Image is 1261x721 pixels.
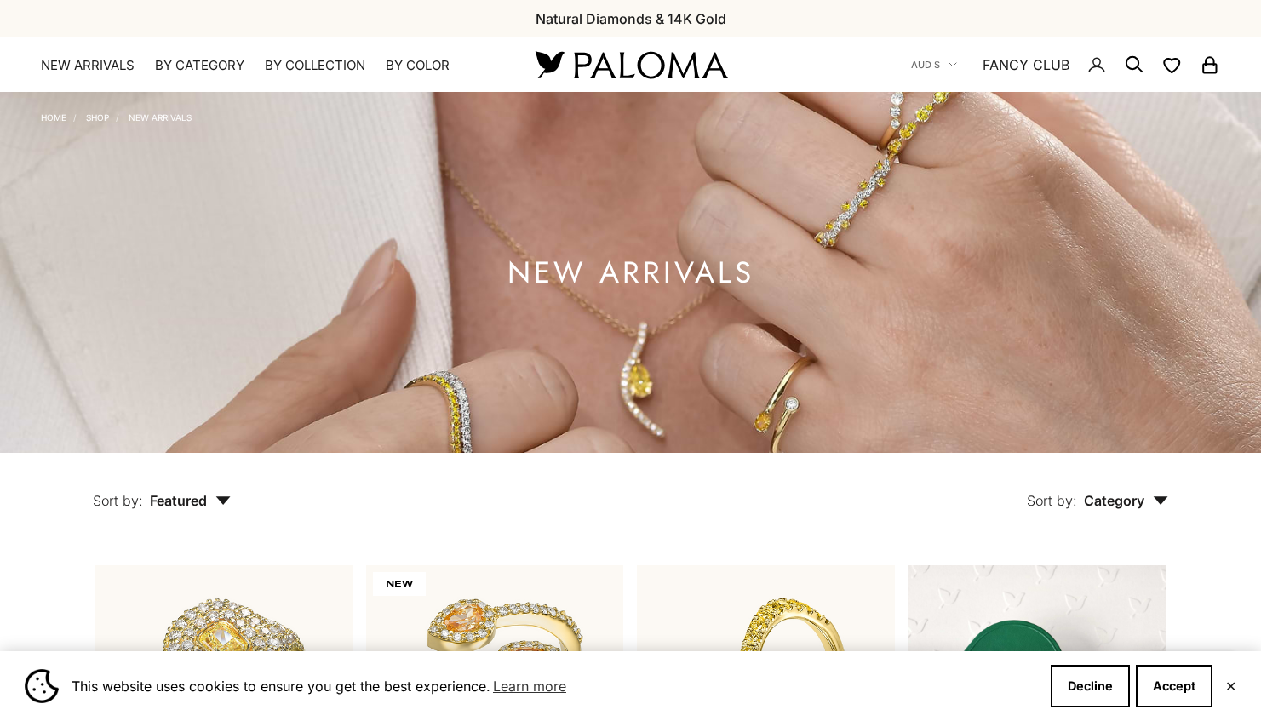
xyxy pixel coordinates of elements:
summary: By Color [386,57,450,74]
span: Sort by: [1027,492,1077,509]
span: This website uses cookies to ensure you get the best experience. [72,673,1037,699]
span: AUD $ [911,57,940,72]
summary: By Collection [265,57,365,74]
button: Close [1225,681,1236,691]
span: Sort by: [93,492,143,509]
a: Home [41,112,66,123]
button: Decline [1051,665,1130,707]
button: Sort by: Category [988,453,1207,524]
summary: By Category [155,57,244,74]
nav: Primary navigation [41,57,495,74]
a: FANCY CLUB [983,54,1069,76]
span: Featured [150,492,231,509]
a: Shop [86,112,109,123]
img: Cookie banner [25,669,59,703]
a: NEW ARRIVALS [41,57,135,74]
button: Accept [1136,665,1212,707]
button: AUD $ [911,57,957,72]
a: Learn more [490,673,569,699]
span: NEW [373,572,426,596]
p: Natural Diamonds & 14K Gold [536,8,726,30]
span: Category [1084,492,1168,509]
button: Sort by: Featured [54,453,270,524]
nav: Secondary navigation [911,37,1220,92]
nav: Breadcrumb [41,109,192,123]
a: NEW ARRIVALS [129,112,192,123]
h1: NEW ARRIVALS [507,262,754,283]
